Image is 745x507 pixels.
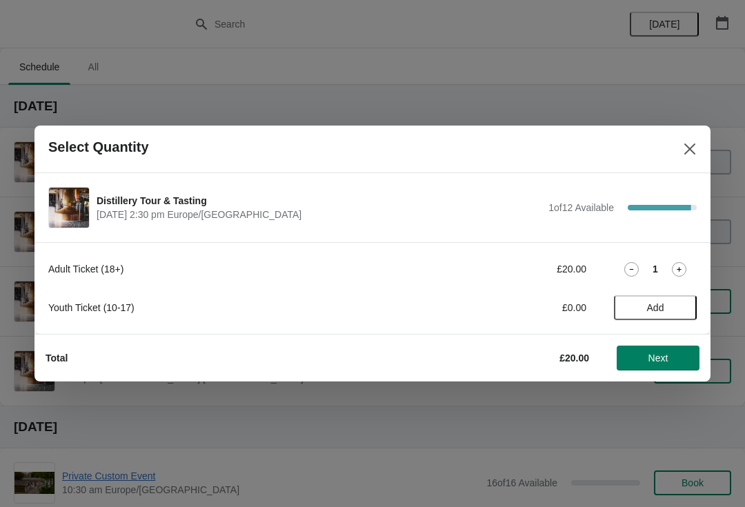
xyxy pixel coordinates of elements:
button: Close [677,137,702,161]
span: [DATE] 2:30 pm Europe/[GEOGRAPHIC_DATA] [97,208,542,221]
img: Distillery Tour & Tasting | | August 12 | 2:30 pm Europe/London [49,188,89,228]
strong: Total [46,352,68,364]
button: Next [617,346,699,370]
div: £0.00 [459,301,586,315]
button: Add [614,295,697,320]
span: Distillery Tour & Tasting [97,194,542,208]
strong: £20.00 [559,352,589,364]
h2: Select Quantity [48,139,149,155]
span: Next [648,352,668,364]
strong: 1 [653,262,658,276]
div: Adult Ticket (18+) [48,262,431,276]
span: 1 of 12 Available [548,202,614,213]
div: £20.00 [459,262,586,276]
div: Youth Ticket (10-17) [48,301,431,315]
span: Add [647,302,664,313]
